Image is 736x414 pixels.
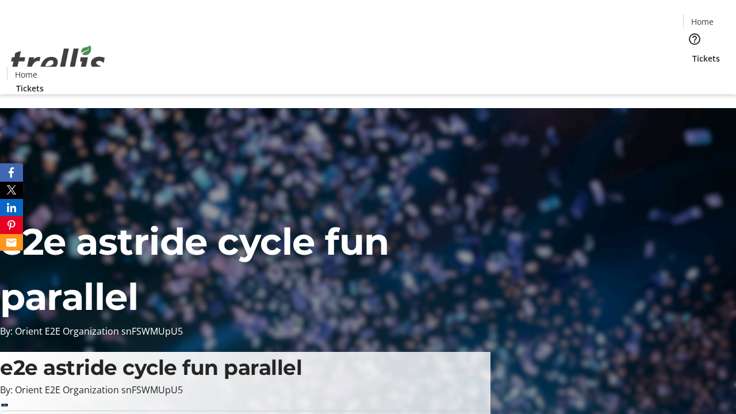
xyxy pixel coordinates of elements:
span: Home [691,16,714,28]
img: Orient E2E Organization snFSWMUpU5's Logo [7,33,109,90]
span: Home [15,68,37,80]
a: Home [7,68,44,80]
a: Tickets [683,52,729,64]
button: Cart [683,64,706,87]
button: Help [683,28,706,51]
span: Tickets [692,52,720,64]
a: Home [684,16,720,28]
span: Tickets [16,82,44,94]
a: Tickets [7,82,53,94]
